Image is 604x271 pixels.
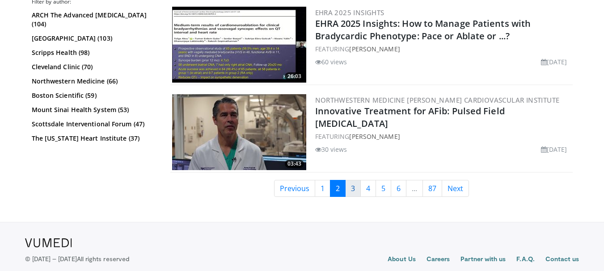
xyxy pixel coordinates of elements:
[172,7,306,83] img: e600f3e1-3c22-49d5-8315-c3f8f1444e89.300x170_q85_crop-smart_upscale.jpg
[349,45,400,53] a: [PERSON_NAME]
[315,105,505,129] a: Innovative Treatment for AFib: Pulsed Field [MEDICAL_DATA]
[32,63,155,71] a: Cleveland Clinic (70)
[345,180,361,197] a: 3
[376,180,391,197] a: 5
[172,94,306,170] img: 439fc1e4-1dc5-4318-9c10-a72d9f1f36b5.300x170_q85_crop-smart_upscale.jpg
[285,72,304,80] span: 26:03
[32,34,155,43] a: [GEOGRAPHIC_DATA] (103)
[32,48,155,57] a: Scripps Health (98)
[32,11,155,29] a: ARCH The Advanced [MEDICAL_DATA] (104)
[422,180,442,197] a: 87
[172,7,306,83] a: 26:03
[315,145,347,154] li: 30 views
[391,180,406,197] a: 6
[315,57,347,67] li: 60 views
[170,180,573,197] nav: Search results pages
[274,180,315,197] a: Previous
[172,94,306,170] a: 03:43
[285,160,304,168] span: 03:43
[25,254,130,263] p: © [DATE] – [DATE]
[32,91,155,100] a: Boston Scientific (59)
[315,17,531,42] a: EHRA 2025 Insights: How to Manage Patients with Bradycardic Phenotype: Pace or Ablate or ...?
[315,96,560,104] a: Northwestern Medicine [PERSON_NAME] Cardiovascular Institute
[32,134,155,143] a: The [US_STATE] Heart Institute (37)
[545,254,579,265] a: Contact us
[442,180,469,197] a: Next
[360,180,376,197] a: 4
[77,255,129,263] span: All rights reserved
[32,77,155,86] a: Northwestern Medicine (66)
[349,132,400,141] a: [PERSON_NAME]
[516,254,534,265] a: F.A.Q.
[460,254,506,265] a: Partner with us
[315,44,571,54] div: FEATURING
[427,254,450,265] a: Careers
[315,8,384,17] a: EHRA 2025 Insights
[315,132,571,141] div: FEATURING
[388,254,416,265] a: About Us
[25,238,72,247] img: VuMedi Logo
[32,105,155,114] a: Mount Sinai Health System (53)
[32,120,155,129] a: Scottsdale Interventional Forum (47)
[315,180,330,197] a: 1
[541,145,567,154] li: [DATE]
[330,180,346,197] a: 2
[541,57,567,67] li: [DATE]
